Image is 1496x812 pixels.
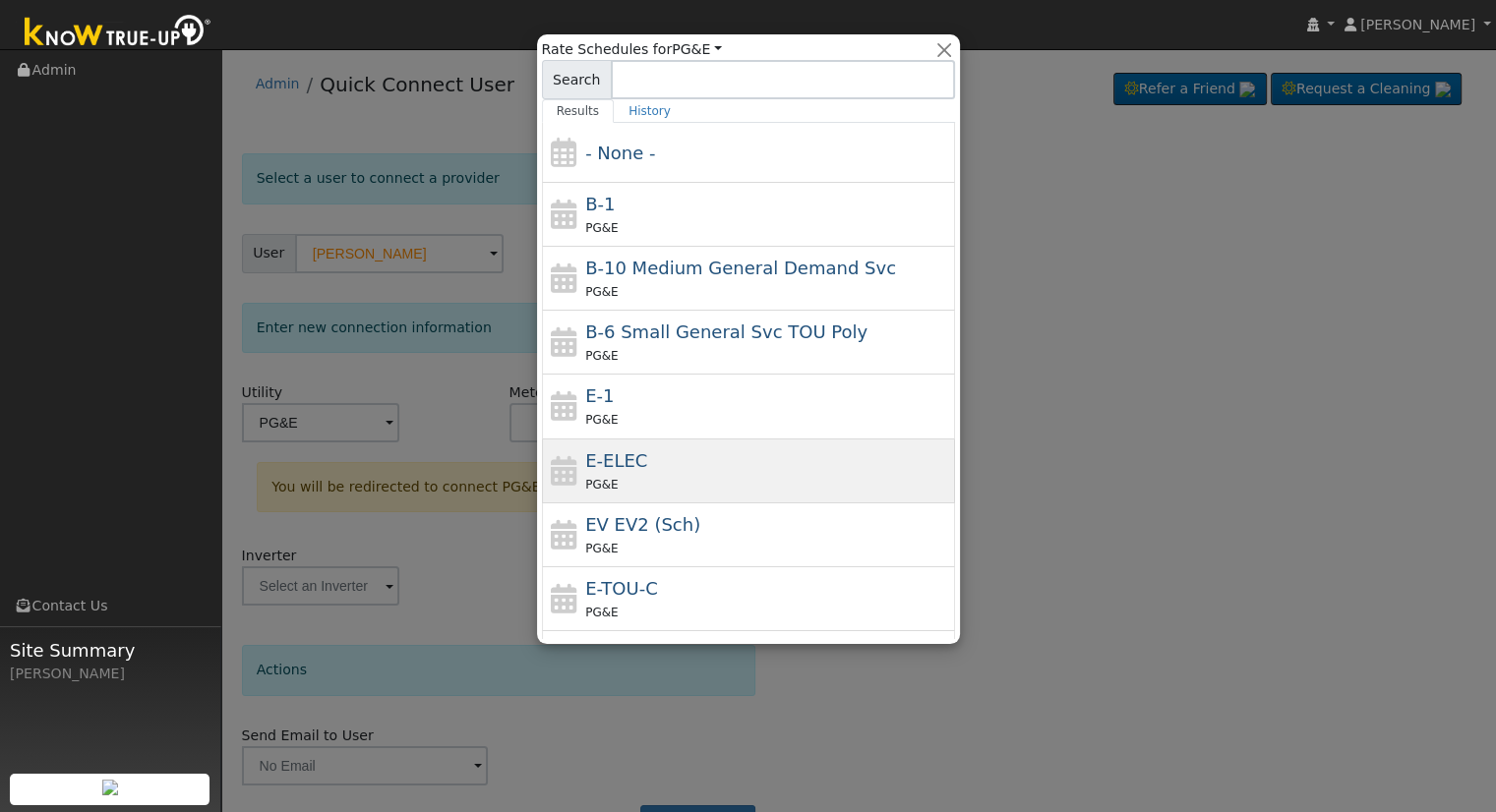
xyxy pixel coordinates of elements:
span: PG&E [585,542,618,555]
a: PG&E [672,41,722,57]
a: Results [542,99,615,123]
span: PG&E [585,349,618,363]
img: retrieve [102,780,118,795]
span: B-1 [585,194,615,214]
span: E-TOU-C [585,578,658,599]
span: PG&E [585,478,618,492]
span: Electric Vehicle EV2 (Sch) [585,514,700,535]
a: History [614,99,686,123]
span: PG&E [585,413,618,427]
span: - None - [585,143,655,163]
span: Search [542,60,612,99]
span: E-ELEC [585,450,647,471]
span: B-10 Medium General Demand Service (Primary Voltage) [585,258,896,278]
span: [PERSON_NAME] [1360,17,1475,32]
div: [PERSON_NAME] [10,664,210,684]
img: Know True-Up [15,11,221,55]
span: E-1 [585,385,614,406]
span: Site Summary [10,637,210,664]
span: PG&E [585,221,618,235]
span: PG&E [585,606,618,619]
span: B-6 Small General Service TOU Poly Phase [585,321,868,342]
span: PG&E [585,285,618,299]
span: Rate Schedules for [542,39,722,60]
